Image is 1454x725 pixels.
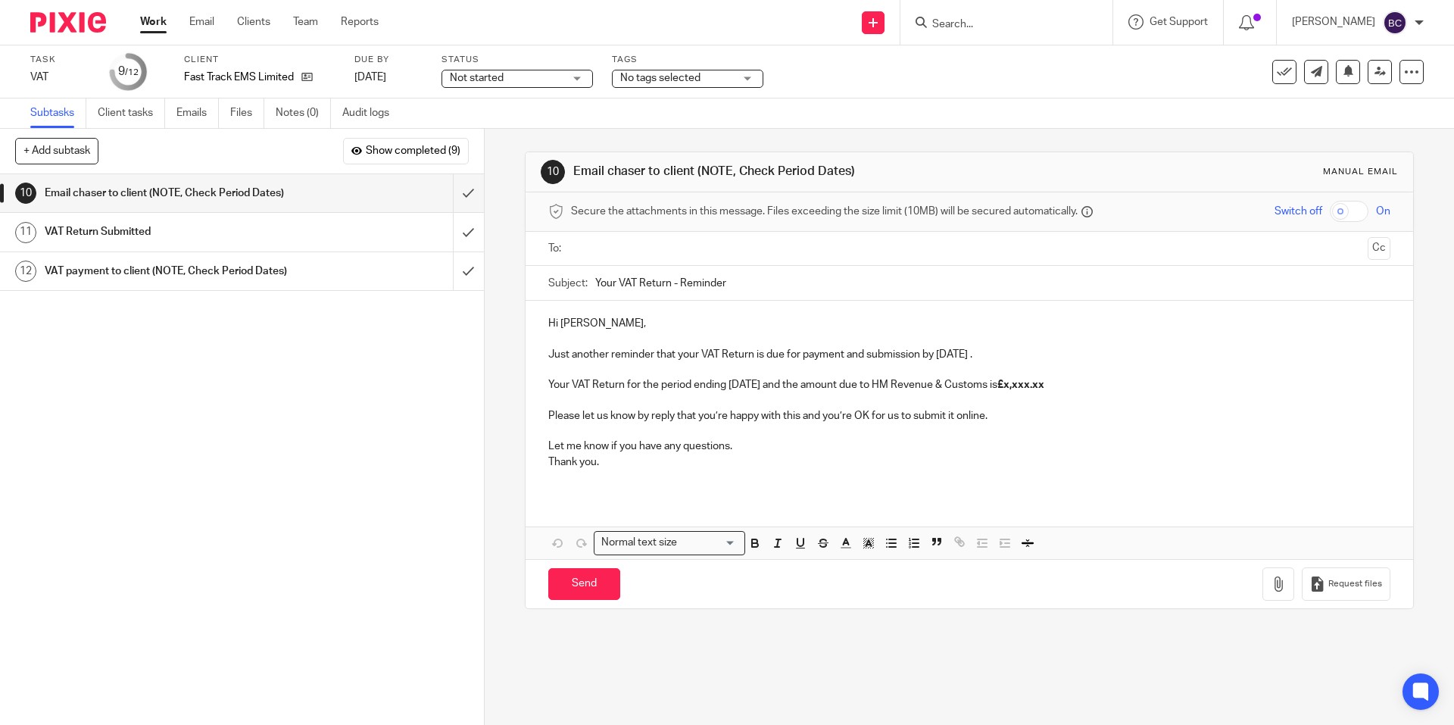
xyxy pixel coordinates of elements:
a: Notes (0) [276,98,331,128]
div: 12 [15,261,36,282]
span: Request files [1328,578,1382,590]
div: 11 [15,222,36,243]
small: /12 [125,68,139,77]
label: Due by [354,54,423,66]
p: [PERSON_NAME] [1292,14,1375,30]
span: No tags selected [620,73,700,83]
a: Subtasks [30,98,86,128]
a: Email [189,14,214,30]
span: On [1376,204,1390,219]
a: Audit logs [342,98,401,128]
button: Show completed (9) [343,138,469,164]
div: Manual email [1323,166,1398,178]
a: Clients [237,14,270,30]
span: Switch off [1275,204,1322,219]
a: Team [293,14,318,30]
a: Client tasks [98,98,165,128]
span: Not started [450,73,504,83]
button: Cc [1368,237,1390,260]
a: Emails [176,98,219,128]
button: Request files [1302,567,1390,602]
p: Thank you. [548,455,1390,470]
button: + Add subtask [15,138,98,164]
strong: £x,xxx.xx [997,380,1044,390]
a: Reports [341,14,379,30]
input: Search for option [682,535,736,551]
a: Work [140,14,167,30]
span: [DATE] [354,72,386,83]
div: Search for option [594,531,745,555]
h1: VAT payment to client (NOTE, Check Period Dates) [45,260,307,283]
span: Show completed (9) [366,145,460,158]
p: Please let us know by reply that you’re happy with this and you’re OK for us to submit it online. [548,408,1390,423]
p: Hi [PERSON_NAME], [548,316,1390,331]
p: Fast Track EMS Limited [184,70,294,85]
div: 9 [118,63,139,80]
label: Client [184,54,335,66]
h1: Email chaser to client (NOTE, Check Period Dates) [45,182,307,205]
label: To: [548,241,565,256]
a: Files [230,98,264,128]
p: Your VAT Return for the period ending [DATE] and the amount due to HM Revenue & Customs is [548,377,1390,392]
span: Secure the attachments in this message. Files exceeding the size limit (10MB) will be secured aut... [571,204,1078,219]
h1: Email chaser to client (NOTE, Check Period Dates) [573,164,1002,180]
img: Pixie [30,12,106,33]
label: Tags [612,54,763,66]
div: 10 [15,183,36,204]
h1: VAT Return Submitted [45,220,307,243]
img: svg%3E [1383,11,1407,35]
div: VAT [30,70,91,85]
p: Just another reminder that your VAT Return is due for payment and submission by [DATE] . [548,347,1390,362]
label: Status [442,54,593,66]
span: Normal text size [598,535,680,551]
input: Send [548,568,620,601]
div: 10 [541,160,565,184]
label: Subject: [548,276,588,291]
p: Let me know if you have any questions. [548,439,1390,454]
span: Get Support [1150,17,1208,27]
input: Search [931,18,1067,32]
label: Task [30,54,91,66]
